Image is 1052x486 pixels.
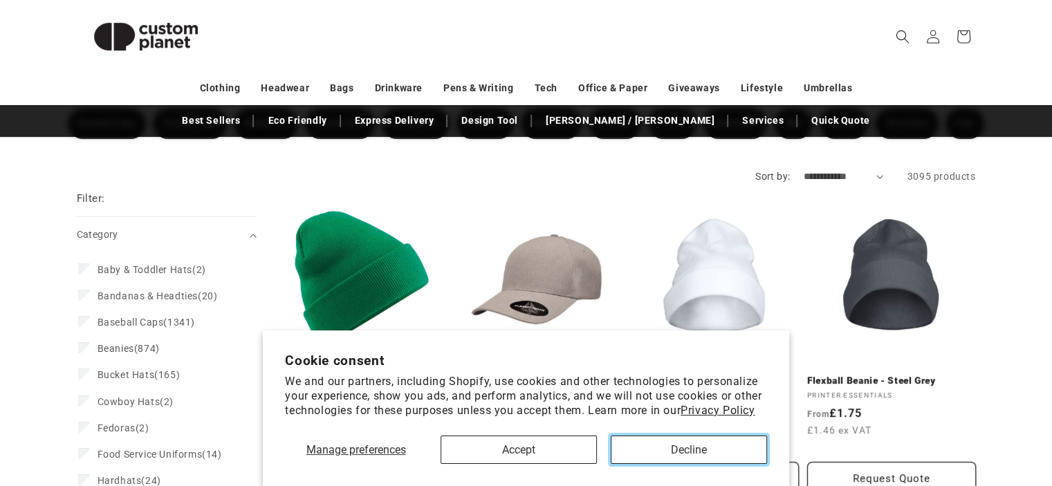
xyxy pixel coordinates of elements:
[77,217,257,252] summary: Category (0 selected)
[98,290,218,302] span: (20)
[285,353,767,368] h2: Cookie consent
[306,443,406,456] span: Manage preferences
[807,375,976,387] a: Flexball Beanie - Steel Grey
[98,317,164,328] span: Baseball Caps
[375,76,423,100] a: Drinkware
[804,109,877,133] a: Quick Quote
[887,21,918,52] summary: Search
[98,369,155,380] span: Bucket Hats
[98,395,174,408] span: (2)
[539,109,721,133] a: [PERSON_NAME] / [PERSON_NAME]
[77,229,118,240] span: Category
[534,76,557,100] a: Tech
[98,449,203,460] span: Food Service Uniforms
[98,422,149,434] span: (2)
[200,76,241,100] a: Clothing
[578,76,647,100] a: Office & Paper
[330,76,353,100] a: Bags
[98,475,142,486] span: Hardhats
[98,396,160,407] span: Cowboy Hats
[261,109,333,133] a: Eco Friendly
[443,76,513,100] a: Pens & Writing
[98,316,195,328] span: (1341)
[98,343,134,354] span: Beanies
[454,109,525,133] a: Design Tool
[175,109,247,133] a: Best Sellers
[77,6,215,68] img: Custom Planet
[98,263,206,276] span: (2)
[261,76,309,100] a: Headwear
[441,436,597,464] button: Accept
[611,436,767,464] button: Decline
[98,342,160,355] span: (874)
[98,290,198,301] span: Bandanas & Headties
[735,109,791,133] a: Services
[681,404,755,417] a: Privacy Policy
[741,76,783,100] a: Lifestyle
[907,171,976,182] span: 3095 products
[804,76,852,100] a: Umbrellas
[285,375,767,418] p: We and our partners, including Shopify, use cookies and other technologies to personalize your ex...
[77,191,105,207] h2: Filter:
[98,264,192,275] span: Baby & Toddler Hats
[668,76,719,100] a: Giveaways
[285,436,427,464] button: Manage preferences
[98,448,222,460] span: (14)
[98,422,136,433] span: Fedoras
[98,368,181,381] span: (165)
[348,109,441,133] a: Express Delivery
[821,337,1052,486] iframe: Chat Widget
[755,171,790,182] label: Sort by:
